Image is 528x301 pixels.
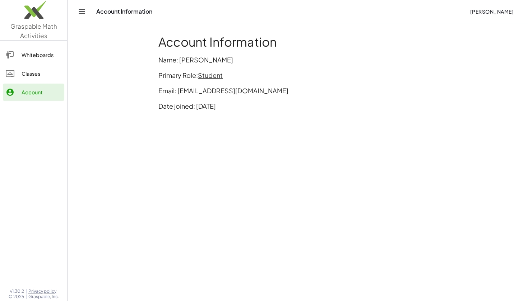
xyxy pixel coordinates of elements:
span: Graspable Math Activities [10,22,57,39]
span: © 2025 [9,294,24,300]
a: Whiteboards [3,46,64,64]
span: [PERSON_NAME] [470,8,514,15]
div: Account [22,88,61,97]
div: Classes [22,69,61,78]
span: Student [198,71,223,79]
p: Primary Role: [158,70,437,80]
h1: Account Information [158,35,437,49]
a: Privacy policy [28,288,59,294]
span: v1.30.2 [10,288,24,294]
p: Date joined: [DATE] [158,101,437,111]
span: | [26,294,27,300]
p: Name: [PERSON_NAME] [158,55,437,65]
span: Graspable, Inc. [28,294,59,300]
a: Account [3,84,64,101]
div: Whiteboards [22,51,61,59]
span: | [26,288,27,294]
a: Classes [3,65,64,82]
button: Toggle navigation [76,6,88,17]
button: [PERSON_NAME] [464,5,519,18]
p: Email: [EMAIL_ADDRESS][DOMAIN_NAME] [158,86,437,95]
